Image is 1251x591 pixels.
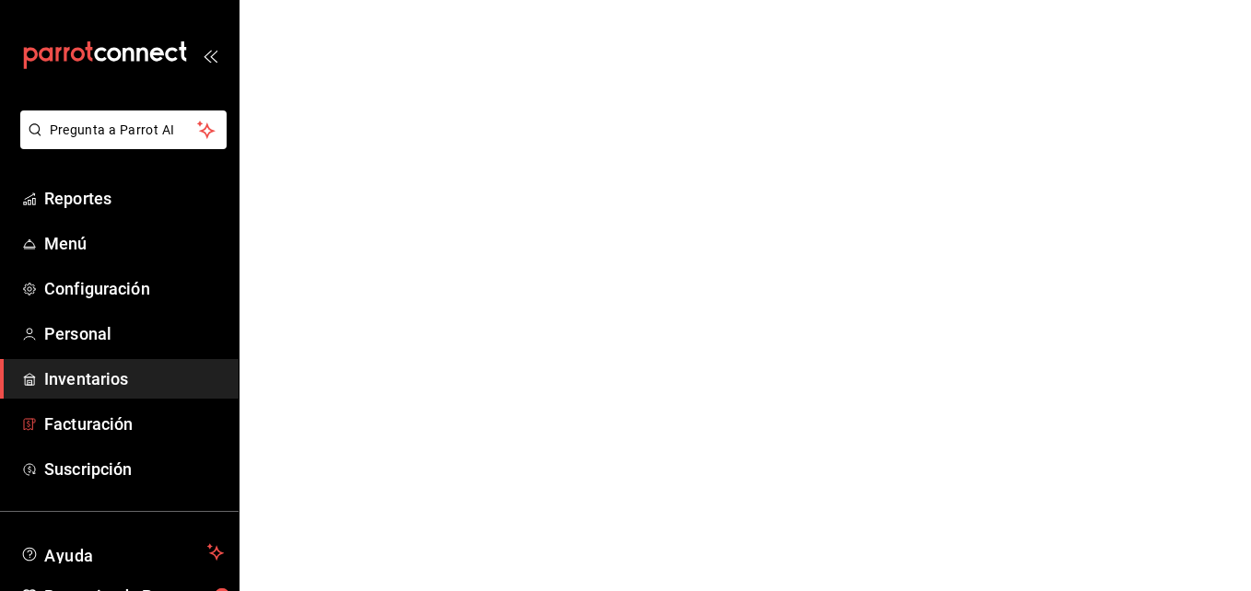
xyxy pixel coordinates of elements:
span: Facturación [44,411,224,436]
span: Reportes [44,186,224,211]
span: Ayuda [44,541,200,563]
span: Pregunta a Parrot AI [50,121,198,140]
span: Suscripción [44,457,224,481]
a: Pregunta a Parrot AI [13,133,227,153]
span: Configuración [44,276,224,301]
span: Menú [44,231,224,256]
span: Inventarios [44,366,224,391]
button: Pregunta a Parrot AI [20,110,227,149]
span: Personal [44,321,224,346]
button: open_drawer_menu [203,48,217,63]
